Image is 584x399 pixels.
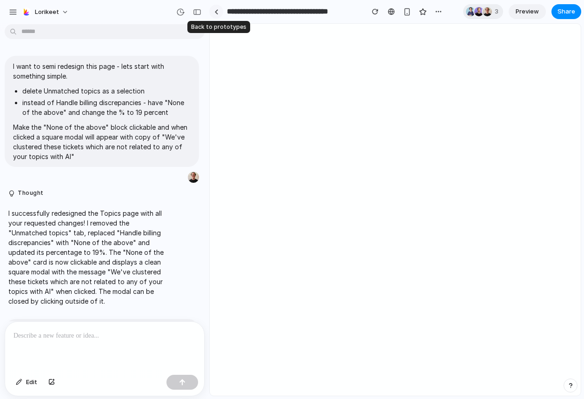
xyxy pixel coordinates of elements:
div: Back to prototypes [187,21,250,33]
p: Make the "None of the above" block clickable and when clicked a square modal will appear with cop... [13,122,191,161]
a: Preview [509,4,546,19]
button: Share [551,4,581,19]
button: Lorikeet [18,5,73,20]
span: Share [557,7,575,16]
span: 3 [495,7,501,16]
li: instead of Handle billing discrepancies - have "None of the above" and change the % to 19 percent [22,98,191,117]
span: Lorikeet [35,7,59,17]
p: I successfully redesigned the Topics page with all your requested changes! I removed the "Unmatch... [8,208,164,306]
span: Edit [26,378,37,387]
li: delete Unmatched topics as a selection [22,86,191,96]
span: Preview [516,7,539,16]
div: 3 [463,4,503,19]
button: Edit [11,375,42,390]
p: I want to semi redesign this page - lets start with something simple. [13,61,191,81]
